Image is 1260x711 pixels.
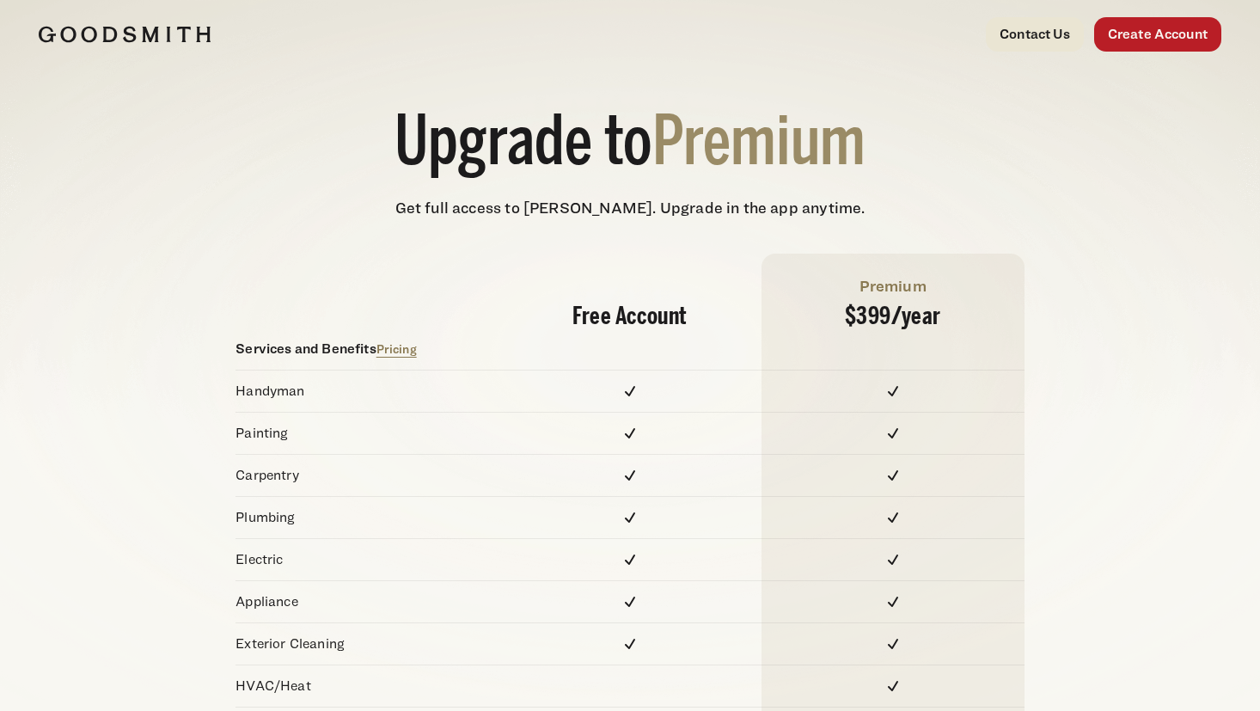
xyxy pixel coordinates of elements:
[235,339,498,359] p: Services and Benefits
[883,381,903,401] img: Check Line
[620,507,640,528] img: Check Line
[376,341,417,356] a: Pricing
[782,274,1004,297] h4: Premium
[1094,17,1221,52] a: Create Account
[39,26,211,43] img: Goodsmith
[883,591,903,612] img: Check Line
[883,549,903,570] img: Check Line
[652,113,865,178] span: Premium
[519,304,741,328] h3: Free Account
[782,304,1004,328] h3: $399/ year
[620,591,640,612] img: Check Line
[235,676,498,696] p: HVAC/Heat
[235,423,498,444] p: Painting
[620,465,640,486] img: Check Line
[620,423,640,444] img: Check Line
[986,17,1084,52] a: Contact Us
[620,381,640,401] img: Check Line
[883,423,903,444] img: Check Line
[235,591,498,612] p: Appliance
[235,507,498,528] p: Plumbing
[883,676,903,696] img: Check Line
[620,549,640,570] img: Check Line
[235,465,498,486] p: Carpentry
[883,507,903,528] img: Check Line
[235,549,498,570] p: Electric
[235,634,498,654] p: Exterior Cleaning
[883,634,903,654] img: Check Line
[235,381,498,401] p: Handyman
[883,465,903,486] img: Check Line
[620,634,640,654] img: Check Line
